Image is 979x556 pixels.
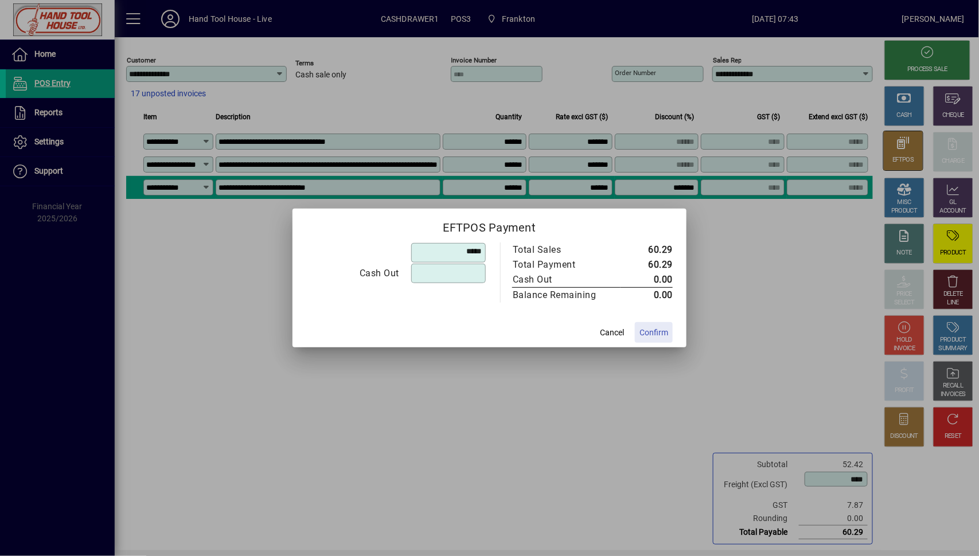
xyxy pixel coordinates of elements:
[639,327,668,339] span: Confirm
[513,288,609,302] div: Balance Remaining
[594,322,630,343] button: Cancel
[512,257,621,272] td: Total Payment
[621,288,673,303] td: 0.00
[621,242,673,257] td: 60.29
[513,273,609,287] div: Cash Out
[621,257,673,272] td: 60.29
[512,242,621,257] td: Total Sales
[621,272,673,288] td: 0.00
[600,327,624,339] span: Cancel
[635,322,673,343] button: Confirm
[307,267,399,280] div: Cash Out
[292,209,687,242] h2: EFTPOS Payment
